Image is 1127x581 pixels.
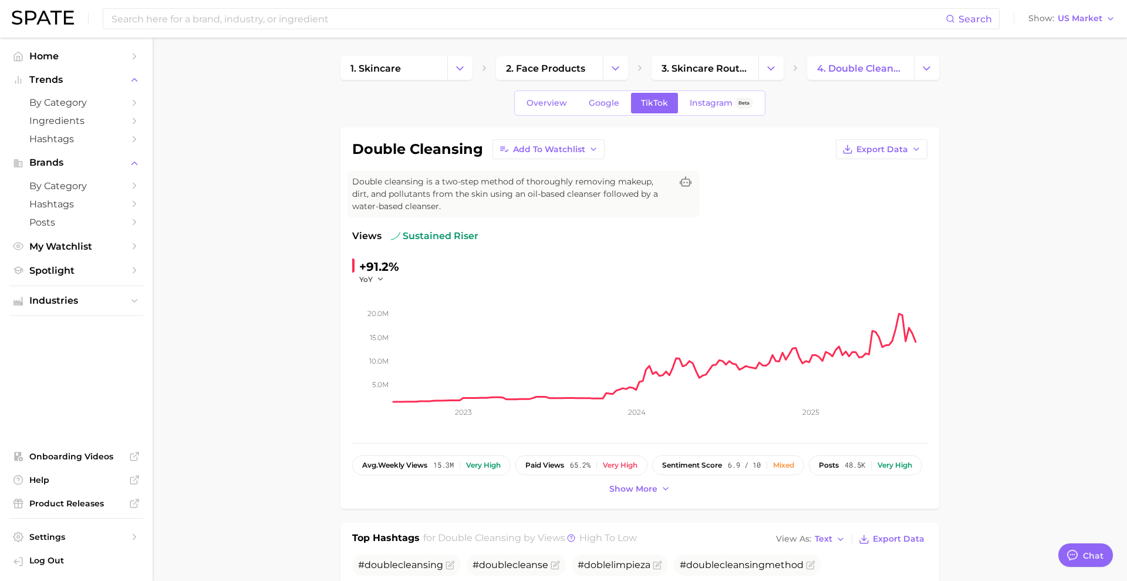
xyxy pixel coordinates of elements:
a: Posts [9,213,143,231]
span: TikTok [641,98,668,108]
div: +91.2% [359,257,399,276]
span: double [365,559,398,570]
tspan: 2023 [455,408,472,417]
span: # method [680,559,804,570]
span: Overview [527,98,567,108]
button: Change Category [447,56,473,80]
span: posts [819,461,839,469]
span: US Market [1058,15,1102,22]
a: Ingredients [9,112,143,130]
a: Overview [517,93,577,113]
button: Industries [9,292,143,310]
input: Search here for a brand, industry, or ingredient [110,9,946,29]
div: Very high [466,461,501,469]
span: Hashtags [29,133,123,145]
tspan: 2025 [802,408,819,417]
h1: double cleansing [352,142,483,156]
span: YoY [359,274,373,284]
span: Industries [29,295,123,306]
button: Export Data [836,139,927,159]
span: Text [815,536,832,542]
span: by Category [29,180,123,192]
button: Change Category [914,56,939,80]
a: InstagramBeta [680,93,763,113]
span: by Category [29,97,123,108]
a: 4. double cleansing [807,56,914,80]
span: paid views [525,461,564,469]
span: sentiment score [662,461,722,469]
span: Beta [738,98,750,108]
span: sustained riser [391,229,478,243]
button: Change Category [758,56,784,80]
a: Home [9,47,143,65]
button: Flag as miscategorized or irrelevant [653,560,662,570]
span: Trends [29,75,123,85]
a: Hashtags [9,195,143,213]
span: 4. double cleansing [817,63,904,74]
span: 1. skincare [350,63,401,74]
tspan: 2024 [628,408,646,417]
span: Export Data [873,534,924,544]
span: Posts [29,217,123,228]
button: YoY [359,274,384,284]
span: Search [959,14,992,25]
span: Hashtags [29,199,123,210]
span: high to low [579,532,637,543]
span: Show [1028,15,1054,22]
a: 3. skincare routines [652,56,758,80]
a: 2. face products [496,56,603,80]
abbr: average [362,461,378,469]
button: Add to Watchlist [492,139,605,159]
span: Google [589,98,619,108]
a: Onboarding Videos [9,448,143,465]
a: TikTok [631,93,678,113]
button: sentiment score6.9 / 10Mixed [652,455,804,475]
span: 65.2% [570,461,591,469]
span: double cleansing [438,532,521,543]
button: Brands [9,154,143,172]
img: SPATE [12,11,74,25]
span: weekly views [362,461,427,469]
tspan: 5.0m [372,380,389,389]
span: Views [352,229,382,243]
a: 1. skincare [340,56,447,80]
button: Change Category [603,56,628,80]
a: Log out. Currently logged in with e-mail kerianne.adler@unilever.com. [9,552,143,572]
span: double [686,559,720,570]
button: Flag as miscategorized or irrelevant [806,560,815,570]
a: My Watchlist [9,237,143,256]
span: View As [776,536,811,542]
span: Spotlight [29,265,123,276]
span: double [479,559,512,570]
span: #doblelimpieza [578,559,650,570]
div: Very high [603,461,637,469]
tspan: 10.0m [369,357,389,365]
button: Trends [9,71,143,89]
span: Home [29,51,123,62]
span: Instagram [690,98,733,108]
h1: Top Hashtags [352,531,420,548]
span: Log Out [29,555,134,566]
span: 6.9 / 10 [728,461,761,469]
a: Hashtags [9,130,143,148]
tspan: 20.0m [367,309,389,318]
span: Export Data [856,145,908,155]
span: Show more [609,484,657,494]
button: avg.weekly views15.3mVery high [352,455,511,475]
span: Double cleansing is a two-step method of thoroughly removing makeup, dirt, and pollutants from th... [352,176,672,213]
span: 15.3m [433,461,454,469]
span: # [358,559,443,570]
img: sustained riser [391,231,400,241]
h2: for by Views [423,531,637,548]
button: View AsText [773,532,848,547]
button: Flag as miscategorized or irrelevant [446,560,455,570]
a: Google [579,93,629,113]
a: Spotlight [9,261,143,280]
span: Brands [29,157,123,168]
span: Add to Watchlist [513,145,585,155]
a: by Category [9,93,143,112]
div: Mixed [773,461,794,469]
a: by Category [9,177,143,195]
span: # cleanse [473,559,548,570]
span: 3. skincare routines [662,63,748,74]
